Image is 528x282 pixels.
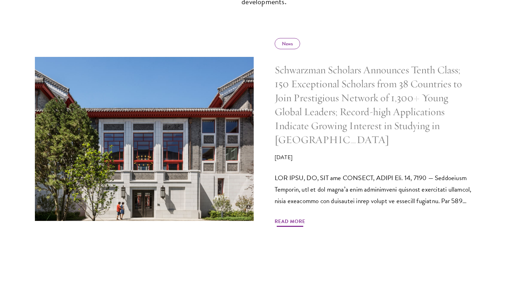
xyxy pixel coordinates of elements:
[275,63,473,147] h5: Schwarzman Scholars Announces Tenth Class; 150 Exceptional Scholars from 38 Countries to Join Pre...
[275,38,300,49] div: News
[35,29,493,249] a: News Schwarzman Scholars Announces Tenth Class; 150 Exceptional Scholars from 38 Countries to Joi...
[275,172,473,207] p: LOR IPSU, DO, SIT ame CONSECT, ADIPI Eli. 14, 7190 — Seddoeiusm Temporin, utl et dol magna’a enim...
[275,217,305,228] span: Read More
[275,153,473,162] p: [DATE]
